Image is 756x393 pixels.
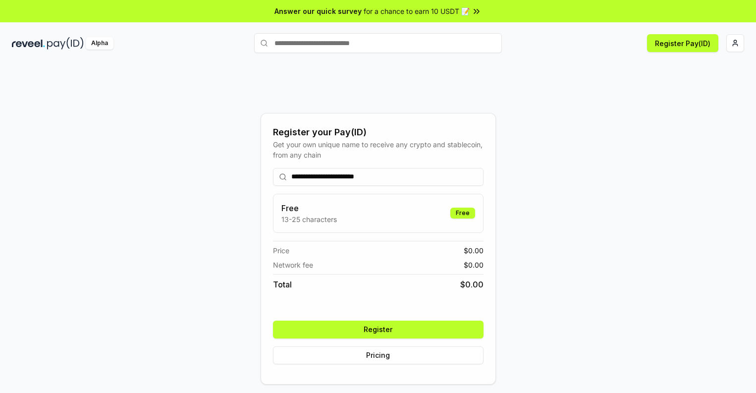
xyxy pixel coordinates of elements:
[364,6,470,16] span: for a chance to earn 10 USDT 📝
[273,260,313,270] span: Network fee
[647,34,718,52] button: Register Pay(ID)
[274,6,362,16] span: Answer our quick survey
[273,125,484,139] div: Register your Pay(ID)
[273,346,484,364] button: Pricing
[281,202,337,214] h3: Free
[273,245,289,256] span: Price
[273,279,292,290] span: Total
[450,208,475,219] div: Free
[464,260,484,270] span: $ 0.00
[281,214,337,225] p: 13-25 characters
[47,37,84,50] img: pay_id
[460,279,484,290] span: $ 0.00
[464,245,484,256] span: $ 0.00
[273,321,484,338] button: Register
[12,37,45,50] img: reveel_dark
[86,37,113,50] div: Alpha
[273,139,484,160] div: Get your own unique name to receive any crypto and stablecoin, from any chain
